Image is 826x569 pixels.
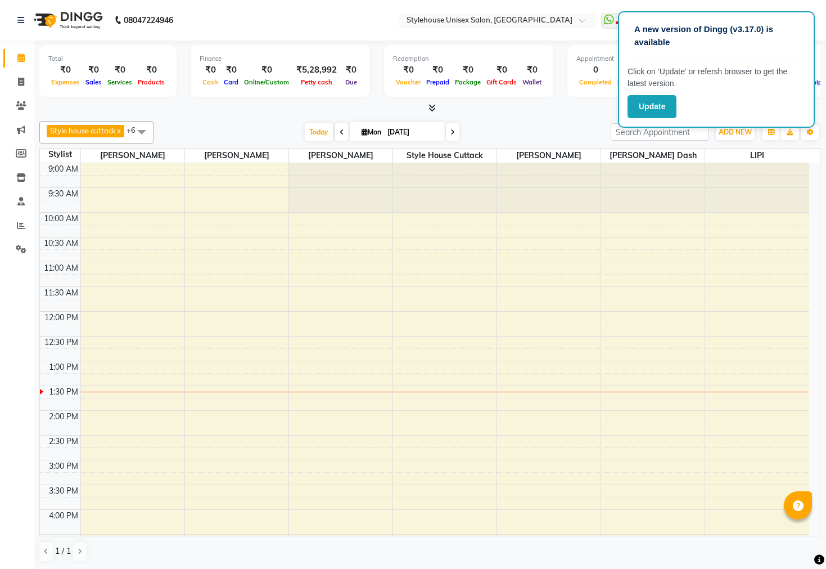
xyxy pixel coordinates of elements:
[46,163,80,175] div: 9:00 AM
[393,78,423,86] span: Voucher
[47,361,80,373] div: 1:00 PM
[615,64,651,77] div: 0
[47,460,80,472] div: 3:00 PM
[47,535,80,546] div: 4:30 PM
[289,149,392,163] span: [PERSON_NAME]
[423,64,452,77] div: ₹0
[42,337,80,348] div: 12:30 PM
[42,262,80,274] div: 11:00 AM
[628,95,676,118] button: Update
[200,64,221,77] div: ₹0
[298,78,335,86] span: Petty cash
[81,149,184,163] span: [PERSON_NAME]
[55,545,71,557] span: 1 / 1
[42,312,80,324] div: 12:00 PM
[576,64,615,77] div: 0
[716,124,755,140] button: ADD NEW
[384,124,440,141] input: 2025-09-01
[47,510,80,522] div: 4:00 PM
[116,126,121,135] a: x
[719,128,752,136] span: ADD NEW
[359,128,384,136] span: Mon
[105,64,135,77] div: ₹0
[452,78,484,86] span: Package
[200,78,221,86] span: Cash
[393,149,496,163] span: Style house cuttack
[42,287,80,299] div: 11:30 AM
[48,78,83,86] span: Expenses
[83,78,105,86] span: Sales
[135,64,168,77] div: ₹0
[342,78,360,86] span: Due
[484,64,520,77] div: ₹0
[47,485,80,497] div: 3:30 PM
[124,5,173,36] b: 08047224946
[50,126,116,135] span: Style house cuttack
[40,149,80,160] div: Stylist
[615,78,651,86] span: Upcoming
[105,78,135,86] span: Services
[452,64,484,77] div: ₹0
[341,64,361,77] div: ₹0
[48,64,83,77] div: ₹0
[221,64,241,77] div: ₹0
[705,149,809,163] span: LIPI
[47,436,80,447] div: 2:30 PM
[29,5,106,36] img: logo
[393,54,544,64] div: Redemption
[423,78,452,86] span: Prepaid
[46,188,80,200] div: 9:30 AM
[484,78,520,86] span: Gift Cards
[576,78,615,86] span: Completed
[185,149,288,163] span: [PERSON_NAME]
[520,64,544,77] div: ₹0
[520,78,544,86] span: Wallet
[779,524,815,558] iframe: chat widget
[135,78,168,86] span: Products
[48,54,168,64] div: Total
[497,149,601,163] span: [PERSON_NAME]
[42,238,80,249] div: 10:30 AM
[241,78,292,86] span: Online/Custom
[221,78,241,86] span: Card
[611,123,709,141] input: Search Appointment
[200,54,361,64] div: Finance
[393,64,423,77] div: ₹0
[241,64,292,77] div: ₹0
[83,64,105,77] div: ₹0
[628,66,805,89] p: Click on ‘Update’ or refersh browser to get the latest version.
[634,23,798,48] p: A new version of Dingg (v3.17.0) is available
[47,411,80,423] div: 2:00 PM
[601,149,705,163] span: [PERSON_NAME] Dash
[305,123,333,141] span: Today
[47,386,80,398] div: 1:30 PM
[42,213,80,225] div: 10:00 AM
[576,54,716,64] div: Appointment
[292,64,341,77] div: ₹5,28,992
[127,126,144,135] span: +6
